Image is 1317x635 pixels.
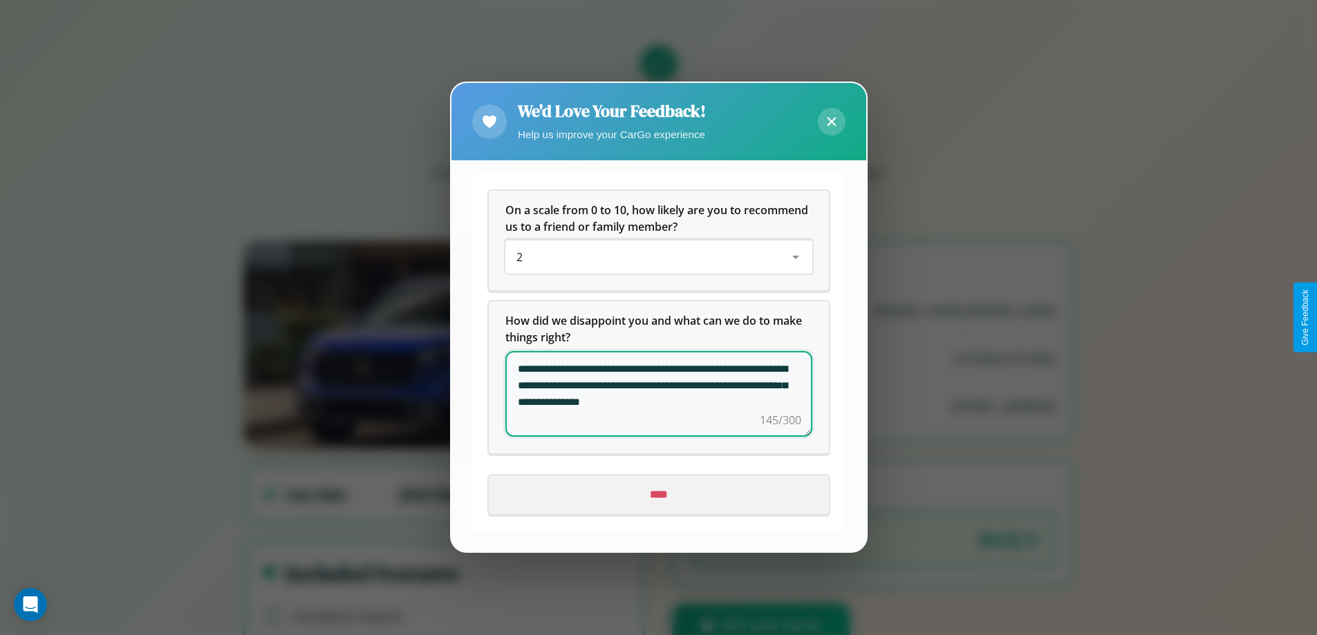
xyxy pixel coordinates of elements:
div: Open Intercom Messenger [14,588,47,621]
div: 145/300 [760,413,801,429]
span: On a scale from 0 to 10, how likely are you to recommend us to a friend or family member? [505,203,811,235]
p: Help us improve your CarGo experience [518,125,706,144]
h2: We'd Love Your Feedback! [518,99,706,122]
span: How did we disappoint you and what can we do to make things right? [505,314,805,345]
span: 2 [516,250,523,265]
div: On a scale from 0 to 10, how likely are you to recommend us to a friend or family member? [489,191,829,291]
h5: On a scale from 0 to 10, how likely are you to recommend us to a friend or family member? [505,202,812,236]
div: On a scale from 0 to 10, how likely are you to recommend us to a friend or family member? [505,241,812,274]
div: Give Feedback [1300,290,1310,345]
